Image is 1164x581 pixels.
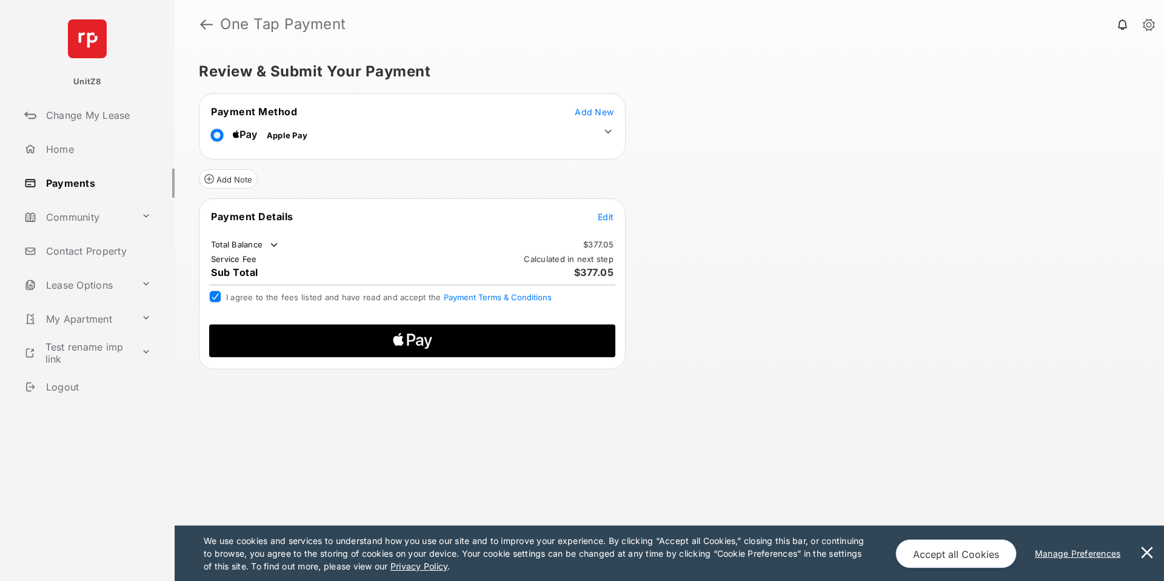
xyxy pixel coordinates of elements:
[226,292,552,302] span: I agree to the fees listed and have read and accept the
[68,19,107,58] img: svg+xml;base64,PHN2ZyB4bWxucz0iaHR0cDovL3d3dy53My5vcmcvMjAwMC9zdmciIHdpZHRoPSI2NCIgaGVpZ2h0PSI2NC...
[523,254,614,264] td: Calculated in next step
[444,292,552,302] button: I agree to the fees listed and have read and accept the
[210,254,258,264] td: Service Fee
[19,304,136,334] a: My Apartment
[19,270,136,300] a: Lease Options
[583,239,614,250] td: $377.05
[199,64,1130,79] h5: Review & Submit Your Payment
[19,135,175,164] a: Home
[575,107,614,117] span: Add New
[199,169,258,189] button: Add Note
[211,210,293,223] span: Payment Details
[19,338,136,368] a: Test rename imp link
[598,210,614,223] button: Edit
[210,239,280,251] td: Total Balance
[574,266,614,278] span: $377.05
[19,169,175,198] a: Payments
[204,534,870,573] p: We use cookies and services to understand how you use our site and to improve your experience. By...
[19,101,175,130] a: Change My Lease
[390,561,447,571] u: Privacy Policy
[73,76,101,88] p: UnitZ8
[220,17,346,32] strong: One Tap Payment
[575,106,614,118] button: Add New
[211,266,258,278] span: Sub Total
[211,106,297,118] span: Payment Method
[267,130,307,140] span: Apple Pay
[19,203,136,232] a: Community
[598,212,614,222] span: Edit
[895,539,1017,568] button: Accept all Cookies
[1035,548,1126,559] u: Manage Preferences
[19,237,175,266] a: Contact Property
[19,372,175,401] a: Logout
